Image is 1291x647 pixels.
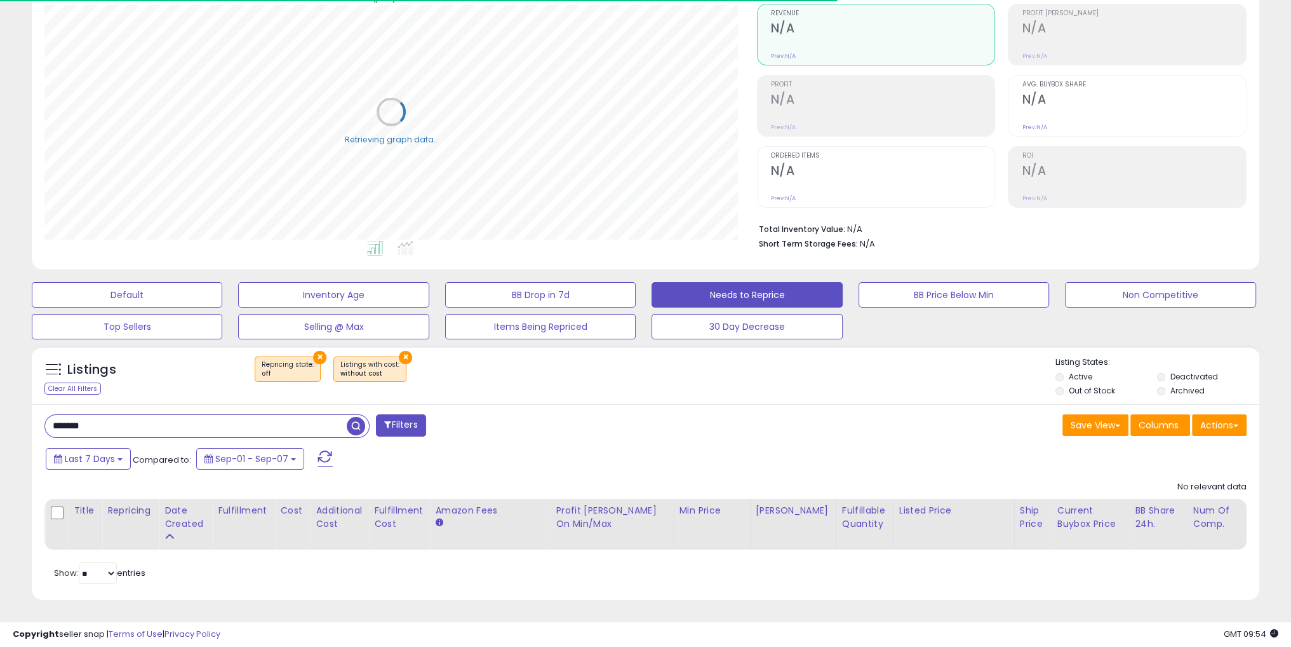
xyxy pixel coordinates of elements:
span: N/A [860,238,875,250]
div: Fulfillable Quantity [842,504,888,531]
div: Profit [PERSON_NAME] on Min/Max [556,504,668,531]
div: Ship Price [1020,504,1047,531]
button: Selling @ Max [238,314,429,339]
div: Retrieving graph data.. [345,133,438,145]
h5: Listings [67,361,116,379]
div: Date Created [164,504,207,531]
label: Deactivated [1170,371,1218,382]
li: N/A [759,221,1237,236]
span: Repricing state : [262,360,314,379]
small: Prev: N/A [1022,123,1047,131]
th: The percentage added to the cost of goods (COGS) that forms the calculator for Min & Max prices. [551,499,674,550]
button: Default [32,282,222,308]
div: Listed Price [899,504,1009,517]
span: Revenue [771,10,995,17]
button: 30 Day Decrease [652,314,842,339]
span: Compared to: [133,454,191,466]
div: Additional Cost [316,504,363,531]
h2: N/A [771,163,995,180]
span: Show: entries [54,567,145,579]
span: Profit [PERSON_NAME] [1022,10,1246,17]
h2: N/A [1022,163,1246,180]
span: ROI [1022,153,1246,160]
div: Clear All Filters [44,383,101,395]
button: Actions [1192,414,1247,436]
div: Num of Comp. [1193,504,1241,531]
small: Amazon Fees. [435,517,443,529]
div: seller snap | | [13,629,220,641]
h2: N/A [1022,92,1246,109]
span: Listings with cost : [340,360,399,379]
button: × [399,351,412,364]
strong: Copyright [13,628,59,640]
label: Out of Stock [1069,385,1115,396]
span: Columns [1139,419,1179,432]
span: 2025-09-15 09:54 GMT [1224,628,1278,640]
b: Short Term Storage Fees: [759,238,858,249]
label: Archived [1170,385,1205,396]
div: No relevant data [1177,481,1247,493]
div: without cost [340,369,399,378]
h2: N/A [771,92,995,109]
div: Min Price [679,504,745,517]
button: BB Price Below Min [859,282,1049,308]
small: Prev: N/A [771,194,796,202]
label: Active [1069,371,1092,382]
button: Non Competitive [1065,282,1255,308]
small: Prev: N/A [1022,52,1047,60]
a: Privacy Policy [164,628,220,640]
button: Columns [1130,414,1190,436]
h2: N/A [771,21,995,38]
div: Fulfillment Cost [374,504,424,531]
button: × [313,351,326,364]
b: Total Inventory Value: [759,224,845,235]
span: Sep-01 - Sep-07 [215,453,288,465]
small: Prev: N/A [771,123,796,131]
span: Last 7 Days [65,453,115,465]
div: [PERSON_NAME] [756,504,831,517]
div: Cost [280,504,305,517]
button: Sep-01 - Sep-07 [196,448,304,470]
div: Fulfillment [218,504,269,517]
a: Terms of Use [109,628,163,640]
button: Top Sellers [32,314,222,339]
h2: N/A [1022,21,1246,38]
span: Ordered Items [771,153,995,160]
div: Title [74,504,97,517]
button: Save View [1062,414,1128,436]
div: BB Share 24h. [1135,504,1182,531]
button: Inventory Age [238,282,429,308]
small: Prev: N/A [771,52,796,60]
div: Repricing [107,504,154,517]
button: BB Drop in 7d [445,282,636,308]
p: Listing States: [1055,357,1259,369]
div: Amazon Fees [435,504,545,517]
div: Current Buybox Price [1057,504,1124,531]
small: Prev: N/A [1022,194,1047,202]
button: Last 7 Days [46,448,131,470]
div: off [262,369,314,378]
button: Items Being Repriced [445,314,636,339]
button: Needs to Reprice [652,282,842,308]
span: Profit [771,81,995,88]
button: Filters [376,414,425,437]
span: Avg. Buybox Share [1022,81,1246,88]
